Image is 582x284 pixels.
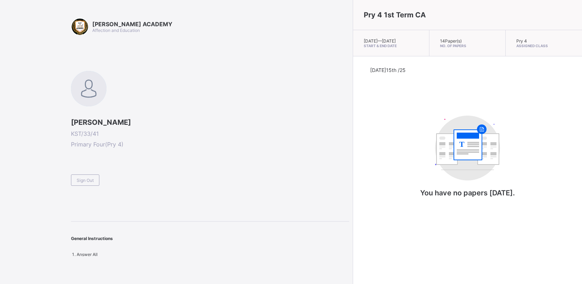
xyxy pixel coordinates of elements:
[370,67,406,73] span: [DATE] 15th /25
[397,108,539,211] div: You have no papers today.
[516,44,571,48] span: Assigned Class
[71,130,349,137] span: KST/33/41
[440,44,495,48] span: No. of Papers
[77,252,98,257] span: Answer All
[364,38,396,44] span: [DATE] — [DATE]
[71,236,113,241] span: General Instructions
[516,38,527,44] span: Pry 4
[71,141,349,148] span: Primary Four ( Pry 4 )
[397,189,539,197] p: You have no papers [DATE].
[440,38,462,44] span: 14 Paper(s)
[71,118,349,127] span: [PERSON_NAME]
[77,178,94,183] span: Sign Out
[92,28,140,33] span: Affection and Education
[459,140,465,149] tspan: T
[364,11,426,19] span: Pry 4 1st Term CA
[364,44,418,48] span: Start & End Date
[92,21,172,28] span: [PERSON_NAME] ACADEMY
